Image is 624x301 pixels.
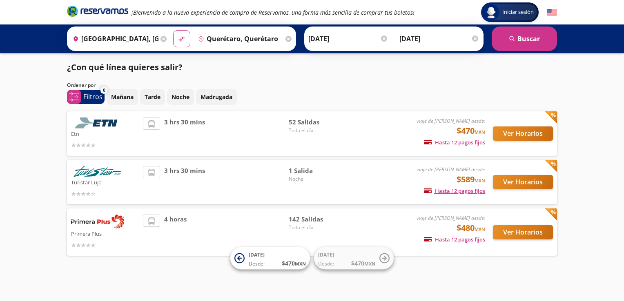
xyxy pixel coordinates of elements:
[492,27,557,51] button: Buscar
[457,222,485,234] span: $480
[475,177,485,184] small: MXN
[67,5,128,17] i: Brand Logo
[164,117,205,150] span: 3 hrs 30 mins
[318,251,334,258] span: [DATE]
[475,226,485,232] small: MXN
[71,177,139,187] p: Turistar Lujo
[493,175,553,189] button: Ver Horarios
[457,173,485,186] span: $589
[289,117,346,127] span: 52 Salidas
[282,259,306,268] span: $ 470
[424,236,485,243] span: Hasta 12 pagos fijos
[164,215,187,250] span: 4 horas
[164,166,205,198] span: 3 hrs 30 mins
[107,89,138,105] button: Mañana
[71,215,124,228] img: Primera Plus
[67,82,96,89] p: Ordenar por
[493,126,553,141] button: Ver Horarios
[475,129,485,135] small: MXN
[289,166,346,175] span: 1 Salida
[201,93,232,101] p: Madrugada
[111,93,134,101] p: Mañana
[172,93,189,101] p: Noche
[131,9,415,16] em: ¡Bienvenido a la nueva experiencia de compra de Reservamos, una forma más sencilla de comprar tus...
[103,87,105,94] span: 0
[196,89,237,105] button: Madrugada
[167,89,194,105] button: Noche
[499,8,537,16] span: Iniciar sesión
[424,187,485,195] span: Hasta 12 pagos fijos
[417,215,485,221] em: viaje de [PERSON_NAME] desde:
[318,260,334,268] span: Desde:
[67,61,183,73] p: ¿Con qué línea quieres salir?
[249,251,265,258] span: [DATE]
[417,166,485,173] em: viaje de [PERSON_NAME] desde:
[69,29,158,49] input: Buscar Origen
[493,225,553,239] button: Ver Horarios
[364,261,375,267] small: MXN
[308,29,388,49] input: Elegir Fecha
[71,228,139,238] p: Primera Plus
[547,7,557,18] button: English
[249,260,265,268] span: Desde:
[289,127,346,134] span: Todo el día
[71,166,124,177] img: Turistar Lujo
[140,89,165,105] button: Tarde
[71,128,139,138] p: Etn
[289,224,346,231] span: Todo el día
[71,117,124,128] img: Etn
[457,125,485,137] span: $470
[67,90,105,104] button: 0Filtros
[67,5,128,20] a: Brand Logo
[145,93,160,101] p: Tarde
[424,139,485,146] span: Hasta 12 pagos fijos
[83,92,103,102] p: Filtros
[289,175,346,183] span: Noche
[295,261,306,267] small: MXN
[195,29,284,49] input: Buscar Destino
[289,215,346,224] span: 142 Salidas
[417,117,485,124] em: viaje de [PERSON_NAME] desde:
[351,259,375,268] span: $ 470
[314,247,394,270] button: [DATE]Desde:$470MXN
[230,247,310,270] button: [DATE]Desde:$470MXN
[399,29,479,49] input: Opcional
